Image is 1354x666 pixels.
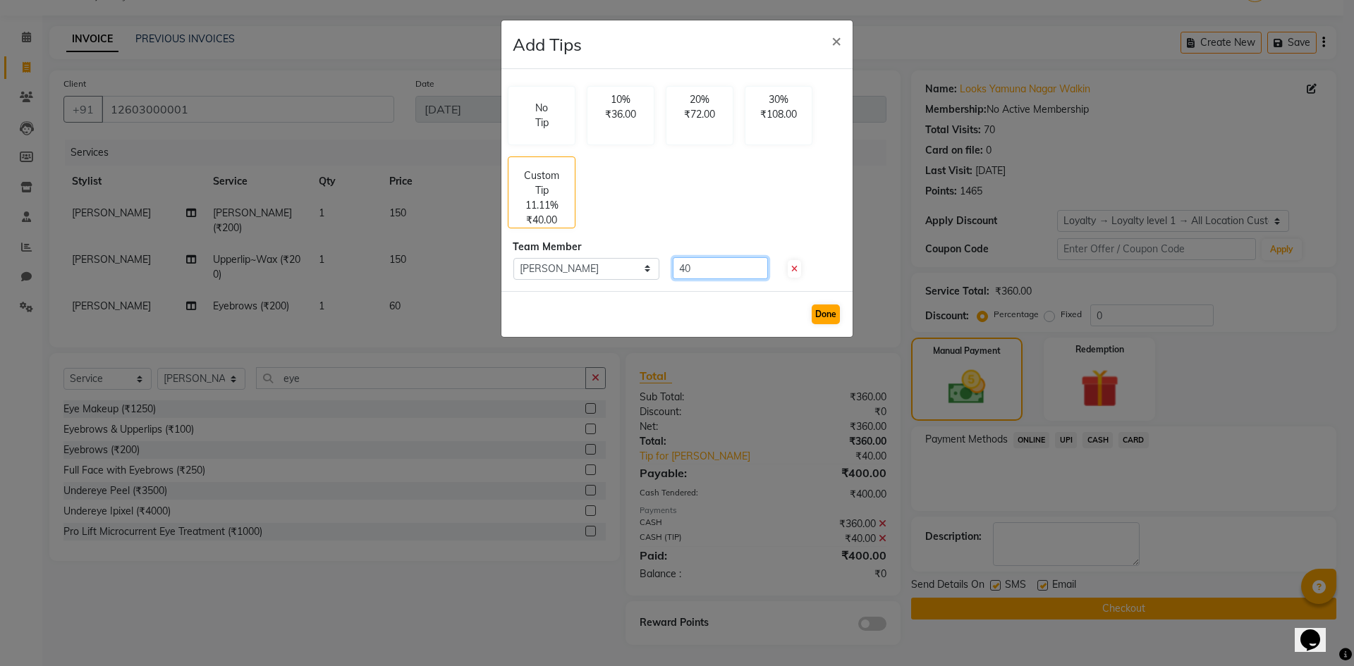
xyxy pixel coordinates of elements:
[513,32,582,57] h4: Add Tips
[531,101,552,130] p: No Tip
[675,92,724,107] p: 20%
[754,92,803,107] p: 30%
[831,30,841,51] span: ×
[675,107,724,122] p: ₹72.00
[820,20,853,60] button: Close
[517,168,566,198] p: Custom Tip
[754,107,803,122] p: ₹108.00
[1295,610,1340,652] iframe: chat widget
[596,92,645,107] p: 10%
[596,107,645,122] p: ₹36.00
[525,198,559,213] p: 11.11%
[812,304,840,324] button: Done
[513,240,581,253] span: Team Member
[526,213,557,228] p: ₹40.00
